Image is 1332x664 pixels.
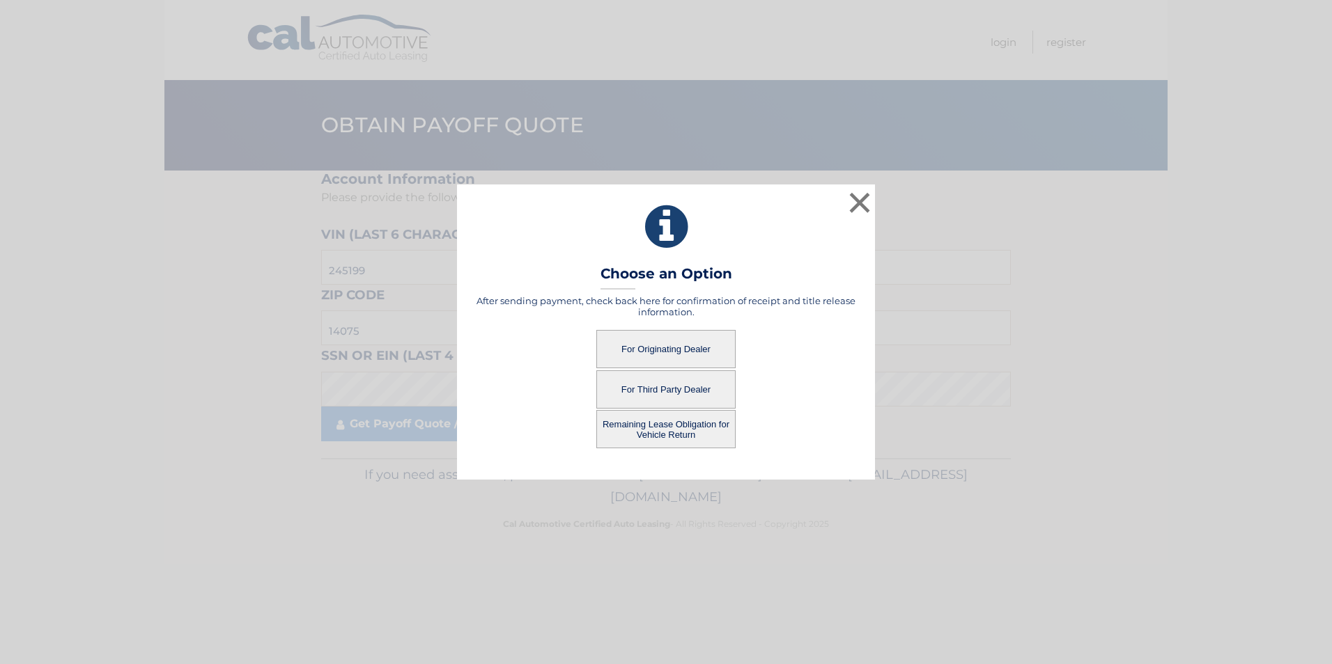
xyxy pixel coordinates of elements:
[474,295,858,317] h5: After sending payment, check back here for confirmation of receipt and title release information.
[596,410,736,448] button: Remaining Lease Obligation for Vehicle Return
[846,189,874,216] button: ×
[596,330,736,368] button: For Originating Dealer
[596,370,736,409] button: For Third Party Dealer
[601,265,732,290] h3: Choose an Option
